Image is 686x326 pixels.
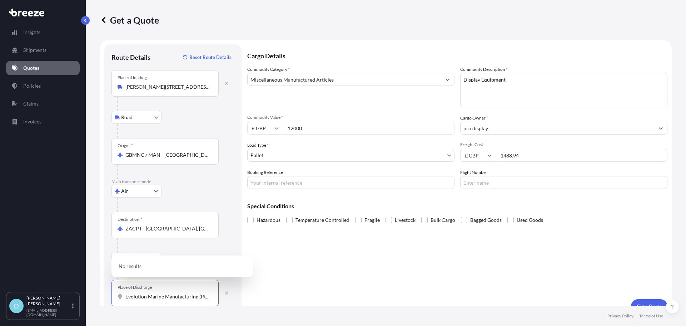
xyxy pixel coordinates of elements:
input: Enter name [460,176,667,189]
input: Place of loading [125,83,210,91]
div: Destination [118,216,143,222]
button: Show suggestions [441,73,454,86]
div: Origin [118,143,133,149]
p: Route Details [111,53,150,62]
span: Pallet [250,152,263,159]
div: Place of Discharge [118,284,152,290]
span: Temperature Controlled [295,215,349,225]
p: Shipments [23,47,46,54]
label: Commodity Category [247,66,290,73]
p: Cargo Details [247,44,667,66]
p: No results [114,258,250,274]
div: Show suggestions [111,256,253,277]
textarea: Display Equipment [460,73,667,107]
div: Place of loading [118,75,147,81]
p: Terms of Use [639,313,663,319]
p: [EMAIL_ADDRESS][DOMAIN_NAME] [26,308,71,317]
p: Main transport mode [111,179,234,185]
p: Privacy Policy [607,313,633,319]
span: Freight Cost [460,142,667,147]
span: Used Goods [517,215,543,225]
span: Commodity Value [247,115,454,120]
p: Policies [23,82,41,89]
p: Special Conditions [247,203,667,209]
span: Bulk Cargo [431,215,455,225]
p: [PERSON_NAME] [PERSON_NAME] [26,295,71,307]
span: D [14,302,19,310]
p: Invoices [23,118,41,125]
input: Enter amount [496,149,667,162]
span: Air [121,188,128,195]
span: Bagged Goods [470,215,502,225]
label: Cargo Owner [460,115,488,122]
input: Destination [125,225,210,232]
p: Get a Quote [100,14,159,26]
label: Commodity Description [460,66,508,73]
label: Booking Reference [247,169,283,176]
p: Reset Route Details [189,54,232,61]
span: Fragile [364,215,380,225]
p: Quotes [23,64,39,72]
button: Show suggestions [654,122,667,135]
span: Road [121,114,133,121]
p: Insights [23,29,40,36]
input: Origin [125,151,210,159]
p: Get a Quote [637,303,662,310]
input: Your internal reference [247,176,454,189]
label: Flight Number [460,169,487,176]
input: Select a commodity type [248,73,441,86]
input: Place of Discharge [125,293,210,300]
span: Hazardous [257,215,280,225]
input: Full name [461,122,654,135]
span: Livestock [395,215,416,225]
p: Claims [23,100,39,107]
button: Select transport [111,111,161,124]
span: Load Type [247,142,269,149]
input: Type amount [283,122,454,135]
button: Select transport [111,253,161,266]
button: Select transport [111,185,161,198]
